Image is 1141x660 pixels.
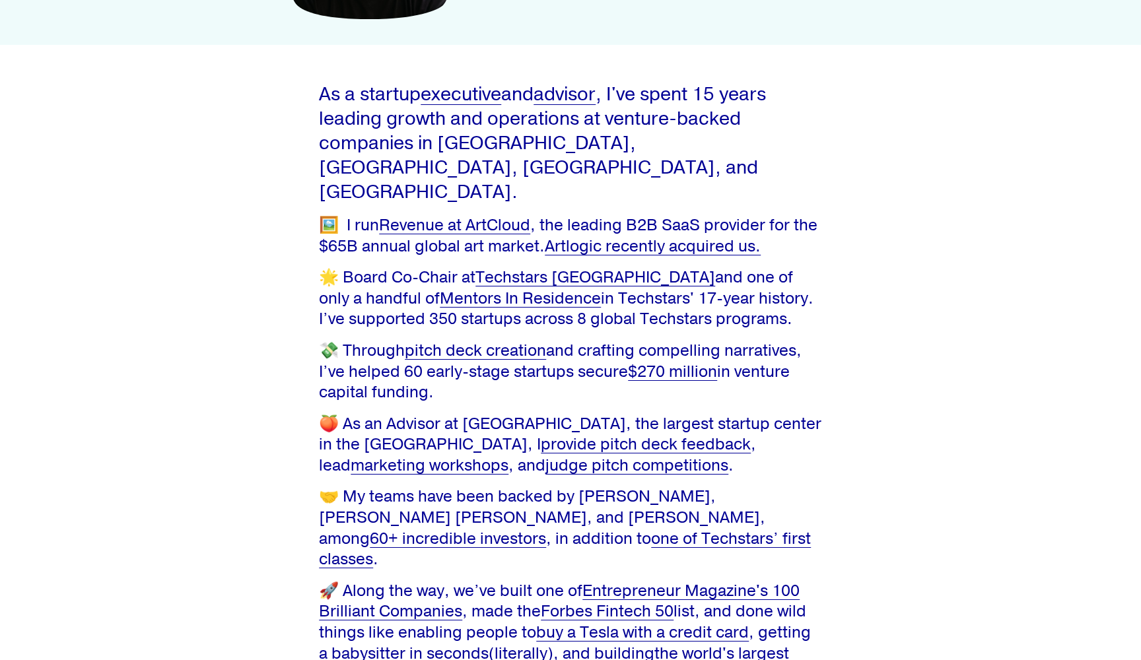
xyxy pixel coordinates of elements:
p: 🌟 Board Co-Chair at and one of only a handful of in Techstars' 17-year history. I’ve supported 35... [319,267,822,330]
p: As a startup and , I've spent 15 years leading growth and operations at venture-backed companies ... [319,82,822,205]
a: Techstars [GEOGRAPHIC_DATA] [475,267,715,288]
p: 💸 Through and crafting compelling narratives, I’ve helped 60 early-stage startups secure in ventu... [319,341,822,403]
a: pitch deck creation [405,341,546,361]
a: one of Techstars’ first classes [319,529,811,570]
a: 60+ incredible investors [370,529,546,549]
a: marketing workshops [351,455,508,476]
a: advisor [534,82,596,106]
a: Entrepreneur Magazine's 100 Brilliant Companies [319,581,800,622]
p: 🍑 As an Advisor at [GEOGRAPHIC_DATA], the largest startup center in the [GEOGRAPHIC_DATA], I , le... [319,414,822,477]
a: Forbes Fintech 50 [541,601,674,622]
a: buy a Tesla with a credit card [536,622,749,643]
a: Revenue at ArtCloud [379,215,530,236]
a: provide pitch deck feedback [541,434,751,455]
p: 🖼️ I run , the leading B2B SaaS provider for the $65B annual global art market. [319,215,822,257]
a: Artlogic recently acquired us. [545,236,761,257]
a: $270 million [628,362,717,382]
a: judge pitch competitions [545,455,728,476]
a: executive [421,82,501,106]
p: 🤝 My teams have been backed by [PERSON_NAME], [PERSON_NAME] [PERSON_NAME], and [PERSON_NAME], amo... [319,486,822,570]
a: Mentors In Residence [440,288,601,309]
